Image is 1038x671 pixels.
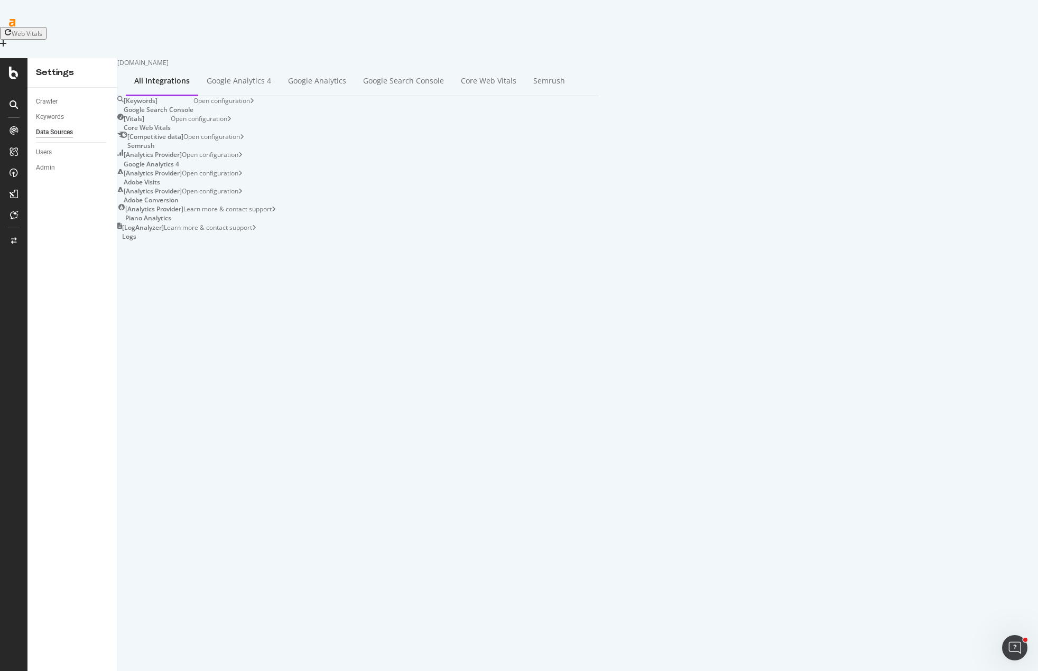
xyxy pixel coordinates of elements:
div: Crawler [36,96,58,107]
a: Admin [36,162,109,173]
div: [ Analytics Provider ] Piano Analytics [125,204,183,222]
div: [ Analytics Provider ] Adobe Visits [124,169,182,187]
div: [ Analytics Provider ] Adobe Conversion [124,187,182,204]
div: Admin [36,162,55,173]
a: Crawler [36,96,109,107]
a: Data Sources [36,127,109,138]
div: Open configuration [183,132,244,150]
div: [ Competitive data ] Semrush [127,132,183,150]
div: Google Analytics [288,76,346,86]
iframe: Intercom live chat [1002,635,1027,660]
div: Core Web Vitals [461,76,516,86]
div: Google Analytics 4 [207,76,271,86]
a: Users [36,147,109,158]
div: Open configuration [182,187,243,204]
a: Keywords [36,111,109,123]
div: [ Keywords ] Google Search Console [124,96,193,114]
div: [ LogAnalyzer ] Logs [122,223,164,241]
div: Settings [36,67,108,79]
div: Semrush [533,76,565,86]
div: Users [36,147,52,158]
div: Open configuration [193,96,254,114]
div: Data Sources [36,127,73,138]
div: Learn more & contact support [164,223,256,241]
div: [ Analytics Provider ] Google Analytics 4 [124,150,182,168]
div: Open configuration [182,150,243,168]
div: Learn more & contact support [183,204,276,222]
div: All integrations [134,76,190,86]
div: Keywords [36,111,64,123]
div: Google Search Console [363,76,444,86]
div: [DOMAIN_NAME] [117,58,599,67]
div: [ Vitals ] Core Web Vitals [124,114,171,132]
span: Web Vitals [12,29,42,38]
div: Open configuration [171,114,231,132]
div: Open configuration [182,169,243,187]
